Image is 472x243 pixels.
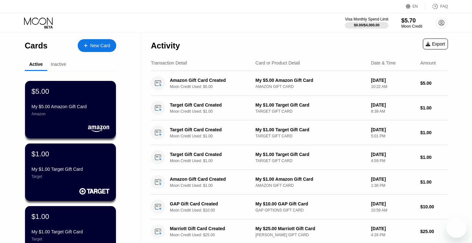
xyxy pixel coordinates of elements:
div: $5.00 [31,87,49,96]
div: Export [423,39,448,49]
div: 5:01 PM [371,134,415,138]
div: My $1.00 Target Gift Card [31,229,109,234]
div: FAQ [425,3,448,10]
div: Transaction Detail [151,60,187,65]
div: GAP OPTIONS GIFT CARD [256,208,366,213]
div: FAQ [440,4,448,9]
div: Target [31,237,109,241]
div: [DATE] [371,127,415,132]
div: Cards [25,41,48,50]
div: $5.00My $5.00 Amazon Gift CardAmazon [25,81,116,138]
div: [DATE] [371,102,415,108]
div: New Card [78,39,116,52]
div: $1.00My $1.00 Target Gift CardTarget [25,143,116,201]
div: Target Gift Card Created [170,152,253,157]
div: My $25.00 Marriott Gift Card [256,226,366,231]
div: $5.70 [401,17,422,24]
div: Target Gift Card Created [170,127,253,132]
div: $25.00 [420,229,448,234]
div: TARGET GIFT CARD [256,109,366,114]
div: Amazon [31,112,109,116]
div: Target Gift Card CreatedMoon Credit Used: $1.00My $1.00 Target Gift CardTARGET GIFT CARD[DATE]8:3... [151,96,448,120]
div: Activity [151,41,180,50]
div: AMAZON GIFT CARD [256,183,366,188]
div: [DATE] [371,78,415,83]
div: My $1.00 Target Gift Card [256,127,366,132]
div: Moon Credit Used: $1.00 [170,134,259,138]
div: $10.00 [420,204,448,209]
div: 4:26 PM [371,233,415,237]
div: Inactive [51,62,66,67]
div: Visa Monthly Spend Limit [345,17,388,22]
div: Active [29,62,43,67]
div: Date & Time [371,60,396,65]
div: Amount [420,60,436,65]
div: Moon Credit Used: $5.00 [170,84,259,89]
div: Amazon Gift Card CreatedMoon Credit Used: $5.00My $5.00 Amazon Gift CardAMAZON GIFT CARD[DATE]10:... [151,71,448,96]
div: My $10.00 GAP Gift Card [256,201,366,206]
div: Amazon Gift Card Created [170,78,253,83]
div: TARGET GIFT CARD [256,159,366,163]
div: Moon Credit [401,24,422,29]
div: Moon Credit Used: $1.00 [170,183,259,188]
div: Target [31,174,109,179]
div: Moon Credit Used: $25.00 [170,233,259,237]
div: $1.00 [420,155,448,160]
div: $0.00 / $4,000.00 [354,23,380,27]
div: TARGET GIFT CARD [256,134,366,138]
div: My $1.00 Target Gift Card [256,152,366,157]
div: EN [406,3,425,10]
div: Amazon Gift Card Created [170,177,253,182]
div: [DATE] [371,152,415,157]
div: 10:59 AM [371,208,415,213]
div: Target Gift Card Created [170,102,253,108]
div: EN [413,4,418,9]
div: $5.70Moon Credit [401,17,422,29]
div: My $5.00 Amazon Gift Card [31,104,109,109]
div: My $5.00 Amazon Gift Card [256,78,366,83]
div: $1.00 [420,130,448,135]
div: AMAZON GIFT CARD [256,84,366,89]
div: New Card [90,43,110,48]
div: $1.00 [31,150,49,158]
div: My $1.00 Amazon Gift Card [256,177,366,182]
div: Visa Monthly Spend Limit$0.00/$4,000.00 [345,17,388,29]
div: $1.00 [31,213,49,221]
div: 1:36 PM [371,183,415,188]
div: [DATE] [371,177,415,182]
div: Marriott Gift Card Created [170,226,253,231]
div: Card or Product Detail [256,60,300,65]
div: [DATE] [371,201,415,206]
div: GAP Gift Card CreatedMoon Credit Used: $10.00My $10.00 GAP Gift CardGAP OPTIONS GIFT CARD[DATE]10... [151,195,448,219]
div: Moon Credit Used: $10.00 [170,208,259,213]
div: [PERSON_NAME] GIFT CARD [256,233,366,237]
div: Moon Credit Used: $1.00 [170,159,259,163]
div: GAP Gift Card Created [170,201,253,206]
div: Moon Credit Used: $1.00 [170,109,259,114]
div: 4:59 PM [371,159,415,163]
div: Amazon Gift Card CreatedMoon Credit Used: $1.00My $1.00 Amazon Gift CardAMAZON GIFT CARD[DATE]1:3... [151,170,448,195]
div: Export [426,41,445,47]
iframe: Button to launch messaging window [446,217,467,238]
div: $1.00 [420,105,448,110]
div: $5.00 [420,81,448,86]
div: 8:39 AM [371,109,415,114]
div: My $1.00 Target Gift Card [31,167,109,172]
div: 10:22 AM [371,84,415,89]
div: $1.00 [420,179,448,185]
div: Target Gift Card CreatedMoon Credit Used: $1.00My $1.00 Target Gift CardTARGET GIFT CARD[DATE]5:0... [151,120,448,145]
div: [DATE] [371,226,415,231]
div: My $1.00 Target Gift Card [256,102,366,108]
div: Target Gift Card CreatedMoon Credit Used: $1.00My $1.00 Target Gift CardTARGET GIFT CARD[DATE]4:5... [151,145,448,170]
